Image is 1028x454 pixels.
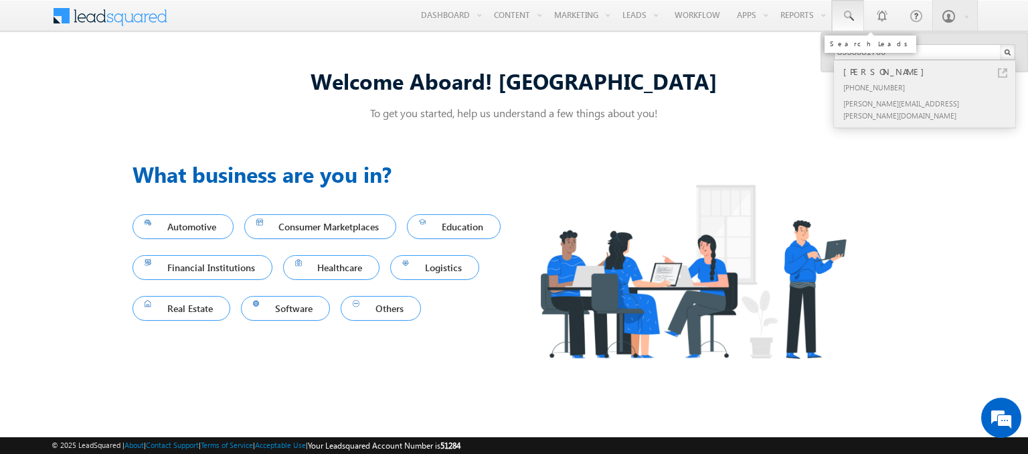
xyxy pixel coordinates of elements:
span: Consumer Marketplaces [256,218,385,236]
a: Terms of Service [201,441,253,449]
span: Financial Institutions [145,258,260,277]
p: To get you started, help us understand a few things about you! [133,106,895,120]
span: Software [253,299,319,317]
div: [PERSON_NAME][EMAIL_ADDRESS][PERSON_NAME][DOMAIN_NAME] [841,95,1020,123]
h3: What business are you in? [133,158,514,190]
div: [PHONE_NUMBER] [841,79,1020,95]
a: Contact Support [146,441,199,449]
a: Acceptable Use [255,441,306,449]
span: Real Estate [145,299,218,317]
span: Your Leadsquared Account Number is [308,441,460,451]
a: About [124,441,144,449]
input: Search Leads [834,44,1015,60]
span: Automotive [145,218,222,236]
span: 51284 [440,441,460,451]
span: Education [419,218,489,236]
div: Welcome Aboard! [GEOGRAPHIC_DATA] [133,66,895,95]
span: Logistics [402,258,467,277]
span: © 2025 LeadSquared | | | | | [52,439,460,452]
img: Industry.png [514,158,871,385]
span: Healthcare [295,258,368,277]
div: Search Leads [830,40,911,48]
span: Others [353,299,409,317]
div: [PERSON_NAME] [841,64,1020,79]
